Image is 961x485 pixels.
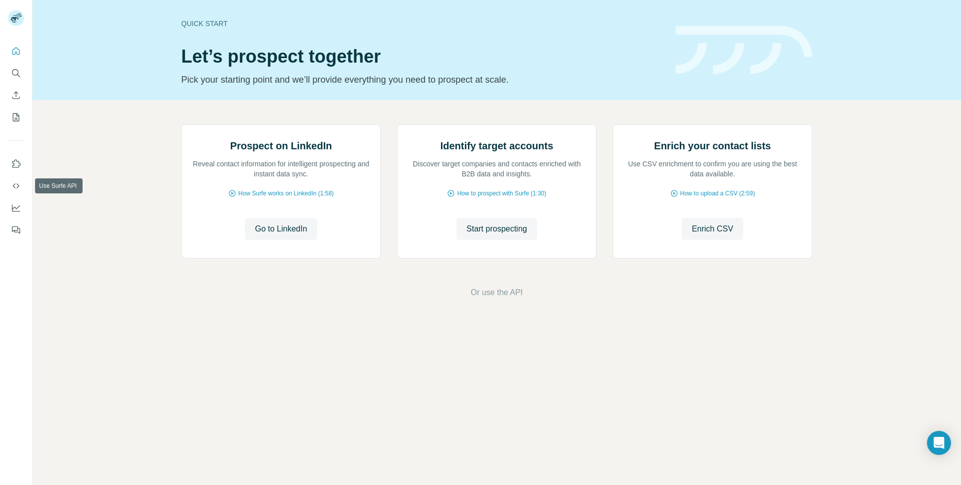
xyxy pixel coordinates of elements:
button: My lists [8,108,24,126]
h2: Enrich your contact lists [654,139,771,153]
button: Or use the API [470,287,523,299]
h2: Identify target accounts [440,139,554,153]
button: Dashboard [8,199,24,217]
p: Use CSV enrichment to confirm you are using the best data available. [623,159,802,179]
button: Enrich CSV [682,218,743,240]
button: Start prospecting [456,218,537,240]
h1: Let’s prospect together [181,47,664,67]
span: How to upload a CSV (2:59) [680,189,755,198]
button: Enrich CSV [8,86,24,104]
span: How to prospect with Surfe (1:30) [457,189,546,198]
div: Quick start [181,19,664,29]
span: How Surfe works on LinkedIn (1:58) [238,189,334,198]
img: banner [676,26,812,75]
div: Open Intercom Messenger [927,431,951,455]
p: Pick your starting point and we’ll provide everything you need to prospect at scale. [181,73,664,87]
button: Feedback [8,221,24,239]
span: Start prospecting [466,223,527,235]
button: Use Surfe API [8,177,24,195]
button: Use Surfe on LinkedIn [8,155,24,173]
p: Reveal contact information for intelligent prospecting and instant data sync. [192,159,370,179]
span: Go to LinkedIn [255,223,307,235]
button: Search [8,64,24,82]
button: Quick start [8,42,24,60]
h2: Prospect on LinkedIn [230,139,332,153]
span: Enrich CSV [692,223,733,235]
button: Go to LinkedIn [245,218,317,240]
p: Discover target companies and contacts enriched with B2B data and insights. [407,159,586,179]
